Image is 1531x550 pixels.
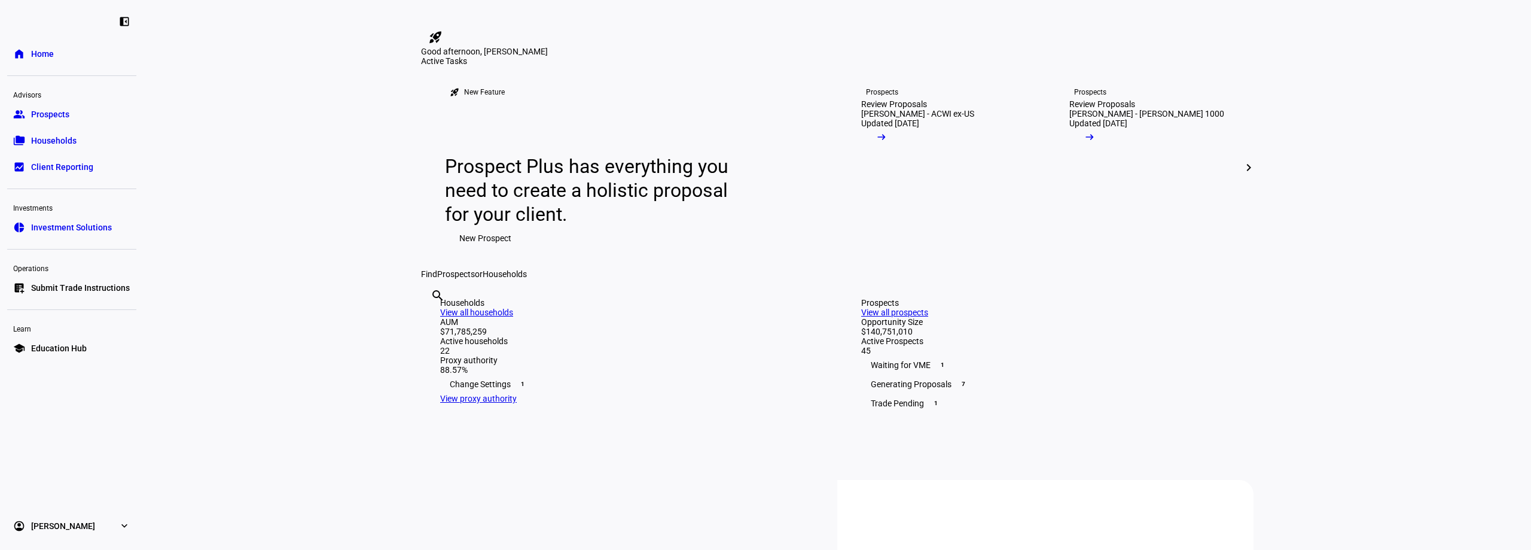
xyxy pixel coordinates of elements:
div: Proxy authority [440,355,813,365]
div: Waiting for VME [861,355,1234,375]
div: Opportunity Size [861,317,1234,327]
span: Prospects [437,269,475,279]
eth-mat-symbol: left_panel_close [118,16,130,28]
mat-icon: arrow_right_alt [876,131,888,143]
eth-mat-symbol: bid_landscape [13,161,25,173]
mat-icon: search [431,288,445,303]
span: 7 [959,379,968,389]
div: Updated [DATE] [1069,118,1127,128]
div: Prospects [866,87,898,97]
div: Active Tasks [421,56,1254,66]
span: Households [483,269,527,279]
div: Good afternoon, [PERSON_NAME] [421,47,1254,56]
eth-mat-symbol: account_circle [13,520,25,532]
mat-icon: rocket_launch [428,30,443,44]
div: 22 [440,346,813,355]
div: Learn [7,320,136,336]
a: folder_copyHouseholds [7,129,136,153]
span: Investment Solutions [31,221,112,233]
div: Trade Pending [861,394,1234,413]
span: New Prospect [459,226,511,250]
a: View all households [440,308,513,317]
eth-mat-symbol: expand_more [118,520,130,532]
a: View proxy authority [440,394,517,403]
div: Advisors [7,86,136,102]
span: Home [31,48,54,60]
button: New Prospect [445,226,526,250]
a: ProspectsReview Proposals[PERSON_NAME] - ACWI ex-USUpdated [DATE] [842,66,1041,269]
div: Review Proposals [861,99,927,109]
div: Generating Proposals [861,375,1234,394]
a: ProspectsReview Proposals[PERSON_NAME] - [PERSON_NAME] 1000Updated [DATE] [1050,66,1249,269]
span: Households [31,135,77,147]
div: $71,785,259 [440,327,813,336]
div: Prospects [861,298,1234,308]
eth-mat-symbol: list_alt_add [13,282,25,294]
a: pie_chartInvestment Solutions [7,215,136,239]
mat-icon: arrow_right_alt [1084,131,1096,143]
div: [PERSON_NAME] - ACWI ex-US [861,109,974,118]
span: Submit Trade Instructions [31,282,130,294]
eth-mat-symbol: group [13,108,25,120]
eth-mat-symbol: folder_copy [13,135,25,147]
a: bid_landscapeClient Reporting [7,155,136,179]
span: Education Hub [31,342,87,354]
div: [PERSON_NAME] - [PERSON_NAME] 1000 [1069,109,1224,118]
div: Updated [DATE] [861,118,919,128]
eth-mat-symbol: school [13,342,25,354]
span: Client Reporting [31,161,93,173]
eth-mat-symbol: pie_chart [13,221,25,233]
span: [PERSON_NAME] [31,520,95,532]
span: Prospects [31,108,69,120]
div: Households [440,298,813,308]
a: View all prospects [861,308,928,317]
div: Operations [7,259,136,276]
div: Find or [421,269,1254,279]
div: Change Settings [440,375,813,394]
div: Active households [440,336,813,346]
div: Prospect Plus has everything you need to create a holistic proposal for your client. [445,154,740,226]
div: Prospects [1074,87,1106,97]
a: homeHome [7,42,136,66]
mat-icon: chevron_right [1242,160,1256,175]
eth-mat-symbol: home [13,48,25,60]
div: 45 [861,346,1234,355]
div: Investments [7,199,136,215]
div: Active Prospects [861,336,1234,346]
mat-icon: rocket_launch [450,87,459,97]
input: Enter name of prospect or household [431,305,433,319]
div: $140,751,010 [861,327,1234,336]
span: 1 [518,379,527,389]
span: 1 [931,399,941,408]
div: AUM [440,317,813,327]
a: groupProspects [7,102,136,126]
div: Review Proposals [1069,99,1135,109]
div: New Feature [464,87,505,97]
div: 88.57% [440,365,813,375]
span: 1 [938,360,947,370]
